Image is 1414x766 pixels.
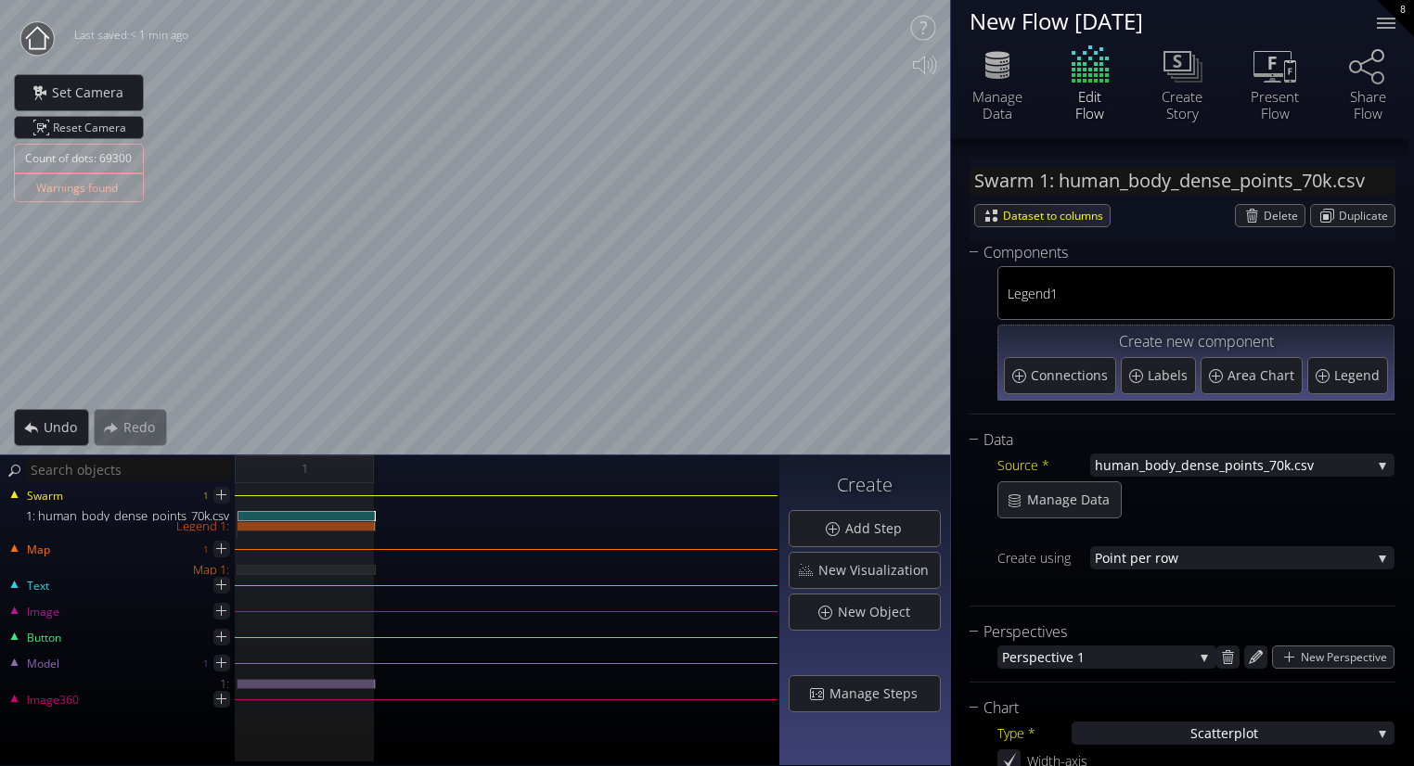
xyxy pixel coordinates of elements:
[1301,646,1394,668] span: New Perspective
[26,656,59,672] span: Model
[2,565,237,575] div: Map 1:
[14,409,89,446] div: Undo action
[970,241,1372,264] div: Components
[837,603,921,621] span: New Object
[965,88,1030,121] div: Manage Data
[1008,282,1050,305] span: Legend
[970,620,1372,644] div: Perspectives
[203,652,209,675] div: 1
[789,475,941,495] h3: Create
[1026,491,1121,509] span: Manage Data
[26,578,49,594] span: Text
[1339,205,1395,226] span: Duplicate
[26,488,63,504] span: Swarm
[970,9,1354,32] div: New Flow [DATE]
[1198,721,1258,745] span: catterplot
[1004,331,1388,354] div: Create new component
[203,538,209,561] div: 1
[1264,205,1305,226] span: Delete
[43,418,88,437] span: Undo
[26,630,61,646] span: Button
[1228,366,1299,385] span: Area Chart
[26,692,79,709] span: Image360
[1253,453,1371,477] span: ts_70k.csv
[997,546,1090,569] div: Create using
[1150,88,1215,121] div: Create Story
[1095,546,1113,569] span: Poi
[1335,88,1400,121] div: Share Flow
[1334,366,1384,385] span: Legend
[970,428,1372,452] div: Data
[2,511,237,521] div: 1: human_body_dense_points_70k.csv
[1050,282,1383,305] span: 1
[2,521,237,531] div: Legend 1:
[1031,366,1112,385] span: Connections
[1148,366,1192,385] span: Labels
[997,721,1072,745] div: Type *
[844,519,913,538] span: Add Step
[302,457,308,480] span: 1
[26,604,59,620] span: Image
[203,484,209,507] div: 1
[26,458,232,481] input: Search objects
[829,684,929,703] span: Manage Steps
[1002,645,1022,669] span: Per
[817,561,940,580] span: New Visualization
[1003,205,1110,226] span: Dataset to columns
[26,542,50,558] span: Map
[1190,721,1198,745] span: S
[970,696,1372,720] div: Chart
[51,83,135,102] span: Set Camera
[2,679,237,689] div: 1:
[1113,546,1371,569] span: nt per row
[53,117,133,138] span: Reset Camera
[997,453,1090,477] div: Source *
[1022,645,1193,669] span: spective 1
[1095,453,1253,477] span: human_body_dense_poin
[1242,88,1307,121] div: Present Flow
